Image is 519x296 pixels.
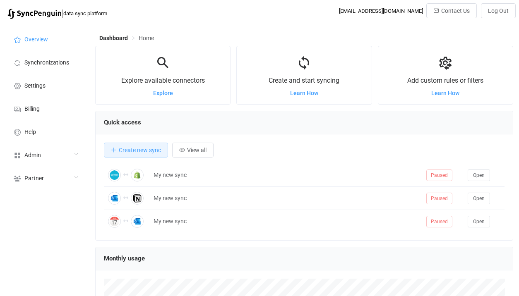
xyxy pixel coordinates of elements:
[269,76,339,84] span: Create and start syncing
[407,76,483,84] span: Add custom rules or filters
[104,255,145,262] span: Monthly usage
[61,7,63,19] span: |
[24,36,48,43] span: Overview
[339,8,423,14] div: [EMAIL_ADDRESS][DOMAIN_NAME]
[172,143,214,158] button: View all
[104,119,141,126] span: Quick access
[426,3,477,18] button: Contact Us
[99,35,128,41] span: Dashboard
[24,175,44,182] span: Partner
[431,90,459,96] a: Learn How
[24,152,41,159] span: Admin
[153,90,173,96] a: Explore
[24,60,69,66] span: Synchronizations
[139,35,154,41] span: Home
[187,147,207,153] span: View all
[104,143,168,158] button: Create new sync
[4,120,87,143] a: Help
[441,7,470,14] span: Contact Us
[4,97,87,120] a: Billing
[63,10,107,17] span: data sync platform
[121,76,205,84] span: Explore available connectors
[290,90,318,96] a: Learn How
[24,129,36,136] span: Help
[24,83,46,89] span: Settings
[7,9,61,19] img: syncpenguin.svg
[24,106,40,112] span: Billing
[99,35,154,41] div: Breadcrumb
[4,27,87,50] a: Overview
[119,147,161,153] span: Create new sync
[481,3,516,18] button: Log Out
[488,7,509,14] span: Log Out
[7,7,107,19] a: |data sync platform
[4,50,87,74] a: Synchronizations
[4,74,87,97] a: Settings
